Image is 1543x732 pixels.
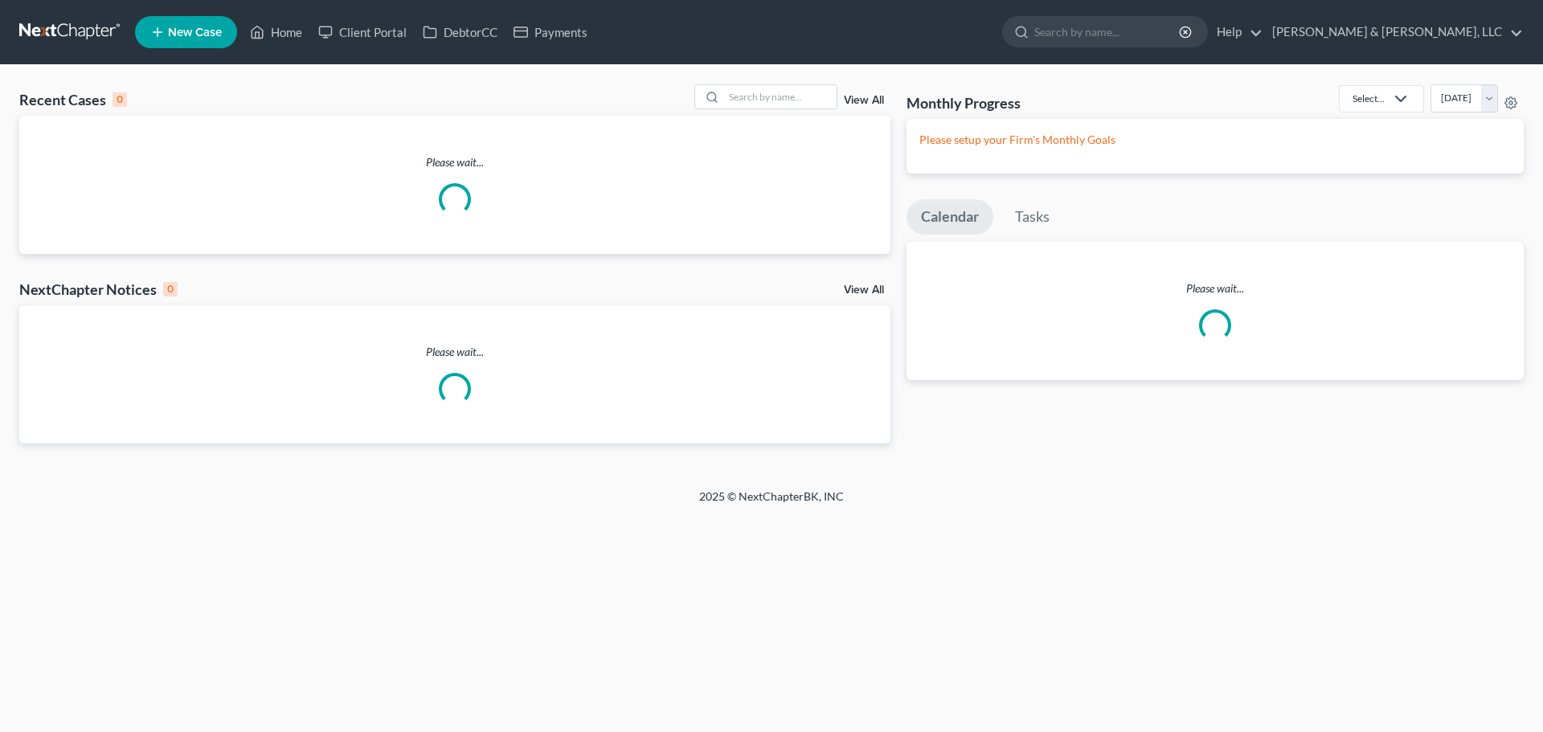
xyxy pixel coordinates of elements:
a: View All [844,284,884,296]
span: New Case [168,27,222,39]
div: Recent Cases [19,90,127,109]
h3: Monthly Progress [907,93,1021,112]
p: Please wait... [19,344,890,360]
a: Tasks [1001,199,1064,235]
p: Please wait... [907,280,1524,296]
a: Calendar [907,199,993,235]
div: 2025 © NextChapterBK, INC [313,489,1230,517]
a: [PERSON_NAME] & [PERSON_NAME], LLC [1264,18,1523,47]
div: Select... [1353,92,1385,105]
a: View All [844,95,884,106]
a: Payments [505,18,596,47]
input: Search by name... [1034,17,1181,47]
p: Please setup your Firm's Monthly Goals [919,132,1511,148]
p: Please wait... [19,154,890,170]
a: Home [242,18,310,47]
a: DebtorCC [415,18,505,47]
div: 0 [113,92,127,107]
a: Client Portal [310,18,415,47]
div: NextChapter Notices [19,280,178,299]
input: Search by name... [724,85,837,108]
div: 0 [163,282,178,296]
a: Help [1209,18,1263,47]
